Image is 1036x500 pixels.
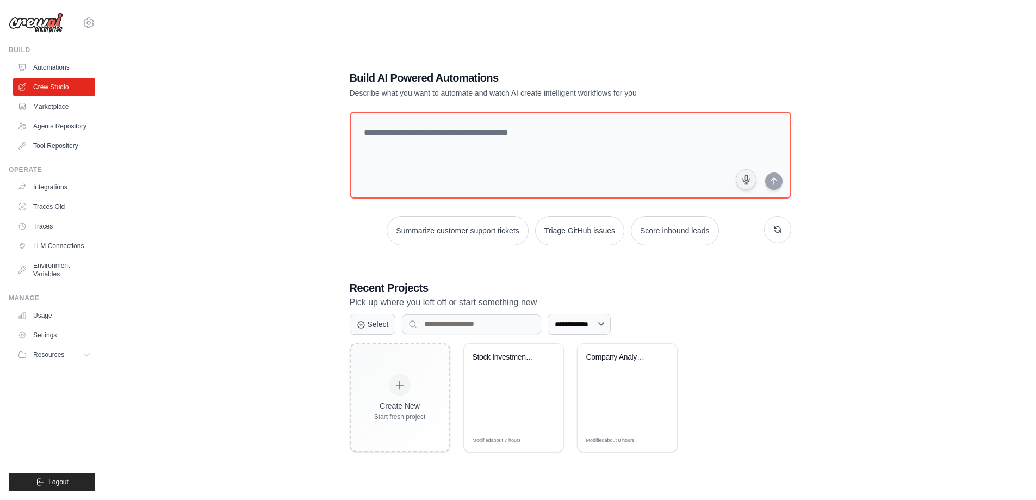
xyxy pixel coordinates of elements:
[13,218,95,235] a: Traces
[350,88,715,98] p: Describe what you want to automate and watch AI create intelligent workflows for you
[350,295,791,310] p: Pick up where you left off or start something new
[13,307,95,324] a: Usage
[537,437,547,445] span: Edit
[535,216,624,245] button: Triage GitHub issues
[651,437,660,445] span: Edit
[736,169,756,190] button: Click to speak your automation idea
[374,412,426,421] div: Start fresh project
[350,314,396,335] button: Select
[631,216,719,245] button: Score inbound leads
[48,478,69,486] span: Logout
[13,178,95,196] a: Integrations
[350,280,791,295] h3: Recent Projects
[13,78,95,96] a: Crew Studio
[13,346,95,363] button: Resources
[387,216,528,245] button: Summarize customer support tickets
[13,257,95,283] a: Environment Variables
[374,400,426,411] div: Create New
[13,59,95,76] a: Automations
[13,237,95,255] a: LLM Connections
[13,98,95,115] a: Marketplace
[13,118,95,135] a: Agents Repository
[9,165,95,174] div: Operate
[473,353,538,362] div: Stock Investment Analysis Automation
[473,437,521,445] span: Modified about 7 hours
[9,13,63,33] img: Logo
[13,137,95,155] a: Tool Repository
[764,216,791,243] button: Get new suggestions
[13,326,95,344] a: Settings
[33,350,64,359] span: Resources
[586,353,652,362] div: Company Analysis Automation
[13,198,95,215] a: Traces Old
[350,70,715,85] h1: Build AI Powered Automations
[9,46,95,54] div: Build
[9,294,95,303] div: Manage
[9,473,95,491] button: Logout
[586,437,635,445] span: Modified about 8 hours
